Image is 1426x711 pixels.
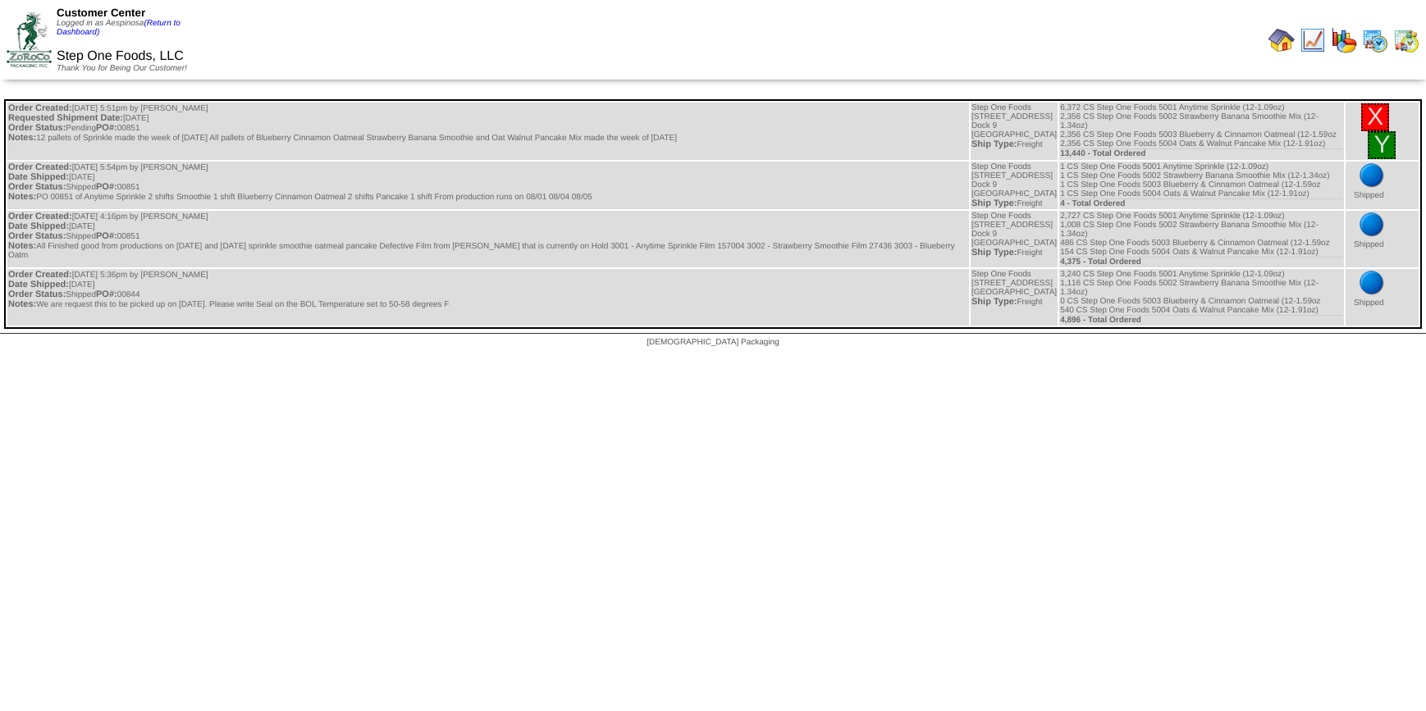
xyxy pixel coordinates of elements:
[8,182,66,192] span: Order Status:
[1359,270,1385,296] img: bluedot.png
[7,103,969,160] td: [DATE] 5:51pm by [PERSON_NAME] [DATE] Pending 00851 12 pallets of Sprinkle made the week of [DATE...
[7,12,52,67] img: ZoRoCo_Logo(Green%26Foil)%20jpg.webp
[57,64,187,73] span: Thank You for Being Our Customer!
[8,113,123,123] span: Requested Shipment Date:
[8,241,36,251] span: Notes:
[647,338,779,347] span: [DEMOGRAPHIC_DATA] Packaging
[1060,315,1343,325] div: 4,896 - Total Ordered
[971,297,1017,307] span: Ship Type:
[57,49,184,63] span: Step One Foods, LLC
[8,133,36,143] span: Notes:
[8,280,69,289] span: Date Shipped:
[1373,131,1390,158] a: Y
[57,19,181,37] span: Logged in as Aespinosa
[1268,27,1295,53] img: home.gif
[8,221,69,231] span: Date Shipped:
[57,7,145,19] span: Customer Center
[971,103,1058,160] td: Step One Foods [STREET_ADDRESS] Dock 9 [GEOGRAPHIC_DATA] Freight
[971,139,1017,149] span: Ship Type:
[1300,27,1326,53] img: line_graph.gif
[1359,162,1385,189] img: bluedot.png
[1060,257,1343,267] div: 4,375 - Total Ordered
[1059,162,1344,209] td: 1 CS Step One Foods 5001 Anytime Sprinkle (12-1.09oz) 1 CS Step One Foods 5002 Strawberry Banana ...
[1060,198,1343,208] div: 4 - Total Ordered
[971,269,1058,326] td: Step One Foods [STREET_ADDRESS] [GEOGRAPHIC_DATA] Freight
[8,289,66,299] span: Order Status:
[57,19,181,37] a: (Return to Dashboard)
[1060,148,1343,158] div: 13,440 - Total Ordered
[96,231,117,241] span: PO#:
[8,212,72,221] span: Order Created:
[971,198,1017,208] span: Ship Type:
[1346,162,1419,209] td: Shipped
[1393,27,1419,53] img: calendarinout.gif
[96,182,117,192] span: PO#:
[971,162,1058,209] td: Step One Foods [STREET_ADDRESS] Dock 9 [GEOGRAPHIC_DATA] Freight
[8,231,66,241] span: Order Status:
[7,211,969,267] td: [DATE] 4:16pm by [PERSON_NAME] [DATE] Shipped 00851 All Finished good from productions on [DATE] ...
[8,172,69,182] span: Date Shipped:
[8,270,72,280] span: Order Created:
[8,123,66,133] span: Order Status:
[8,299,36,309] span: Notes:
[971,248,1017,258] span: Ship Type:
[7,269,969,326] td: [DATE] 5:36pm by [PERSON_NAME] [DATE] Shipped 00844 We are request this to be picked up on [DATE]...
[1059,269,1344,326] td: 3,240 CS Step One Foods 5001 Anytime Sprinkle (12-1.09oz) 1,116 CS Step One Foods 5002 Strawberry...
[7,162,969,209] td: [DATE] 5:54pm by [PERSON_NAME] [DATE] Shipped 00851 PO 00851 of Anytime Sprinkle 2 shifts Smoothi...
[8,103,72,113] span: Order Created:
[1359,212,1385,238] img: bluedot.png
[1331,27,1357,53] img: graph.gif
[1059,103,1344,160] td: 6,372 CS Step One Foods 5001 Anytime Sprinkle (12-1.09oz) 2,356 CS Step One Foods 5002 Strawberry...
[1059,211,1344,267] td: 2,727 CS Step One Foods 5001 Anytime Sprinkle (12-1.09oz) 1,008 CS Step One Foods 5002 Strawberry...
[1367,103,1383,130] a: X
[96,289,117,299] span: PO#:
[1346,269,1419,326] td: Shipped
[8,192,36,202] span: Notes:
[1362,27,1388,53] img: calendarprod.gif
[971,211,1058,267] td: Step One Foods [STREET_ADDRESS] Dock 9 [GEOGRAPHIC_DATA] Freight
[8,162,72,172] span: Order Created:
[1346,211,1419,267] td: Shipped
[96,123,117,133] span: PO#:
